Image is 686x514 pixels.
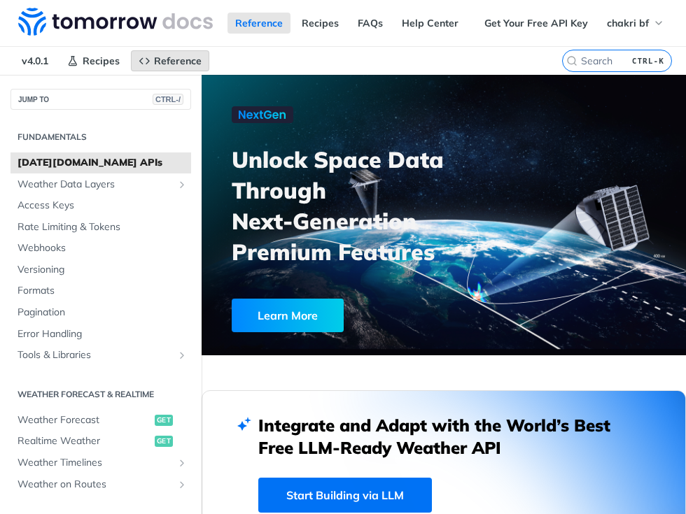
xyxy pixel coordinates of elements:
svg: Search [566,55,577,66]
a: Rate Limiting & Tokens [10,217,191,238]
span: Weather Forecast [17,413,151,427]
span: chakri bf [607,17,649,29]
span: Webhooks [17,241,188,255]
a: Get Your Free API Key [477,13,596,34]
span: Access Keys [17,199,188,213]
a: Weather Forecastget [10,410,191,431]
button: Show subpages for Weather on Routes [176,479,188,490]
span: Rate Limiting & Tokens [17,220,188,234]
a: Webhooks [10,238,191,259]
span: Error Handling [17,327,188,341]
span: Weather on Routes [17,478,173,492]
a: Versioning [10,259,191,280]
a: Reference [131,50,209,71]
span: get [155,436,173,447]
span: get [155,415,173,426]
span: Weather Timelines [17,456,173,470]
a: Realtime Weatherget [10,431,191,452]
button: Show subpages for Tools & Libraries [176,350,188,361]
button: JUMP TOCTRL-/ [10,89,191,110]
a: Pagination [10,302,191,323]
span: Formats [17,284,188,298]
a: Start Building via LLM [258,478,432,513]
h2: Integrate and Adapt with the World’s Best Free LLM-Ready Weather API [258,414,629,459]
a: Blog [470,13,507,34]
kbd: CTRL-K [629,54,668,68]
button: chakri bf [599,13,672,34]
a: Weather TimelinesShow subpages for Weather Timelines [10,452,191,473]
a: Access Keys [10,195,191,216]
a: Reference [227,13,290,34]
span: Realtime Weather [17,434,151,448]
span: Reference [154,55,202,67]
span: v4.0.1 [14,50,56,71]
a: Error Handling [10,324,191,345]
span: Weather Data Layers [17,178,173,192]
a: Recipes [294,13,346,34]
a: Formats [10,280,191,301]
a: FAQs [350,13,391,34]
a: Weather on RoutesShow subpages for Weather on Routes [10,474,191,495]
h2: Fundamentals [10,131,191,143]
a: Tools & LibrariesShow subpages for Tools & Libraries [10,345,191,366]
a: [DATE][DOMAIN_NAME] APIs [10,152,191,173]
span: Recipes [83,55,120,67]
a: Learn More [232,299,414,332]
img: Tomorrow.io Weather API Docs [18,8,213,36]
span: Tools & Libraries [17,348,173,362]
h3: Unlock Space Data Through Next-Generation Premium Features [232,144,459,267]
a: Help Center [394,13,466,34]
span: [DATE][DOMAIN_NAME] APIs [17,156,188,170]
button: Show subpages for Weather Timelines [176,457,188,469]
span: Versioning [17,263,188,277]
img: NextGen [232,106,293,123]
a: Recipes [59,50,127,71]
span: CTRL-/ [153,94,183,105]
span: Pagination [17,306,188,320]
a: Weather Data LayersShow subpages for Weather Data Layers [10,174,191,195]
h2: Weather Forecast & realtime [10,388,191,401]
button: Show subpages for Weather Data Layers [176,179,188,190]
div: Learn More [232,299,344,332]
